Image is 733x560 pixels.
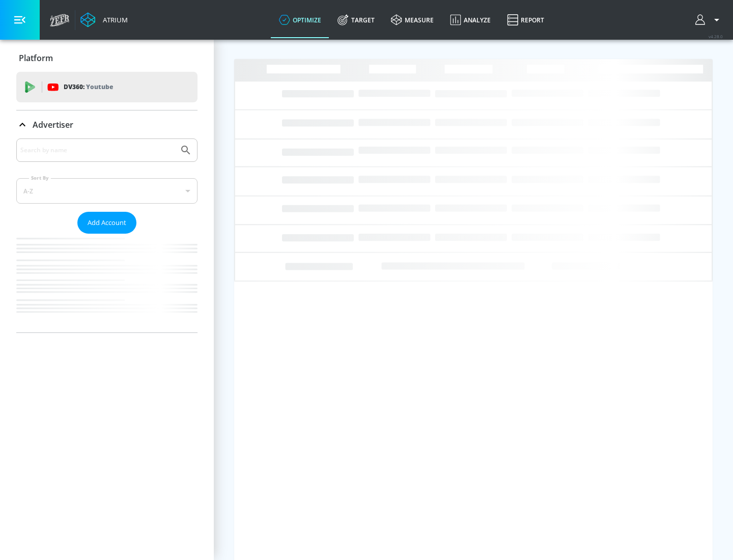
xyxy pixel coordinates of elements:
div: A-Z [16,178,198,204]
p: Platform [19,52,53,64]
nav: list of Advertiser [16,234,198,332]
div: DV360: Youtube [16,72,198,102]
a: Report [499,2,552,38]
div: Platform [16,44,198,72]
span: Add Account [88,217,126,229]
label: Sort By [29,175,51,181]
div: Advertiser [16,110,198,139]
a: measure [383,2,442,38]
a: Analyze [442,2,499,38]
p: Youtube [86,81,113,92]
div: Advertiser [16,138,198,332]
div: Atrium [99,15,128,24]
button: Add Account [77,212,136,234]
a: optimize [271,2,329,38]
a: Target [329,2,383,38]
span: v 4.28.0 [709,34,723,39]
input: Search by name [20,144,175,157]
p: Advertiser [33,119,73,130]
p: DV360: [64,81,113,93]
a: Atrium [80,12,128,27]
